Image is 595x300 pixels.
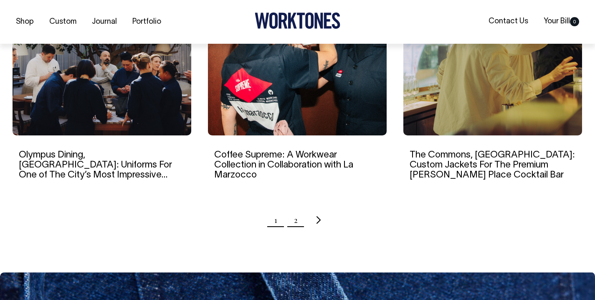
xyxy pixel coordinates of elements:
a: The Commons, [GEOGRAPHIC_DATA]: Custom Jackets For The Premium [PERSON_NAME] Place Cocktail Bar [410,151,575,179]
a: Contact Us [485,15,532,28]
a: Next page [314,210,321,230]
a: Portfolio [129,15,165,29]
a: Custom [46,15,80,29]
nav: Pagination [13,210,582,230]
a: Shop [13,15,37,29]
a: Journal [89,15,120,29]
a: Olympus Dining, [GEOGRAPHIC_DATA]: Uniforms For One of The City’s Most Impressive Dining Rooms [19,151,172,190]
a: Coffee Supreme: A Workwear Collection in Collaboration with La Marzocco [214,151,353,179]
a: Page 2 [294,210,298,230]
span: Page 1 [274,210,277,230]
a: Your Bill0 [540,15,582,28]
span: 0 [570,17,579,26]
